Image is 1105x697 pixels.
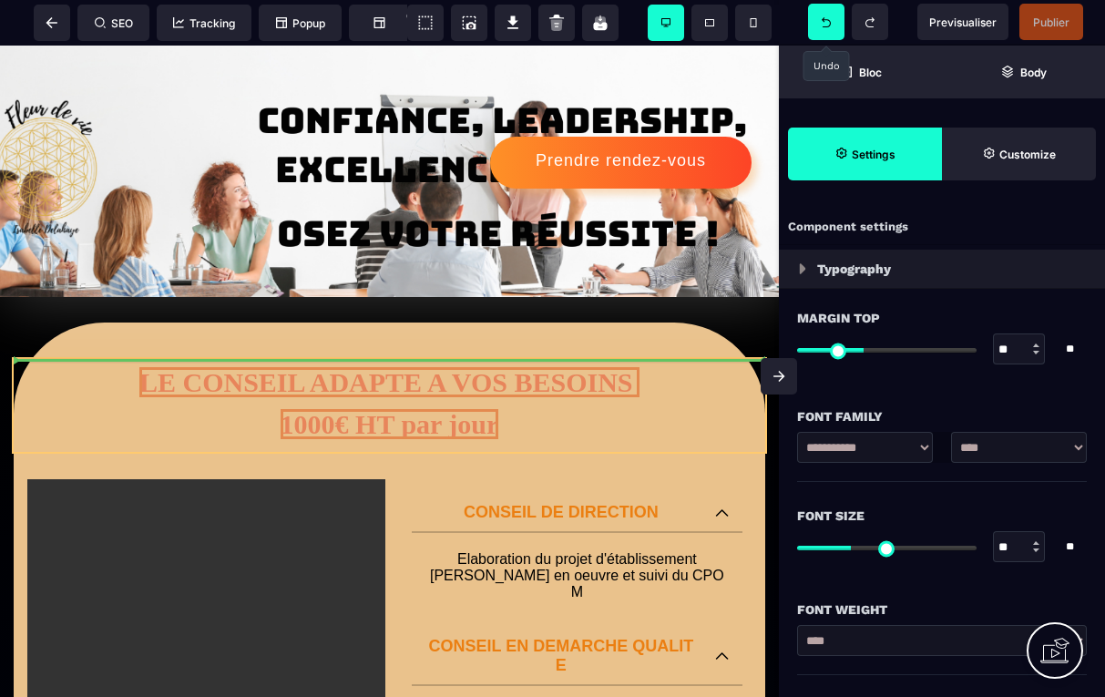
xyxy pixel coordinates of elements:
[1033,15,1069,29] span: Publier
[490,91,752,143] button: Prendre rendez-vous
[942,46,1105,98] span: Open Layer Manager
[797,405,1087,427] div: Font Family
[797,307,880,329] span: Margin Top
[430,506,724,555] p: Elaboration du projet d'établissement [PERSON_NAME] en oeuvre et suivi du CPOM
[852,148,895,161] strong: Settings
[999,148,1056,161] strong: Customize
[817,258,891,280] p: Typography
[173,16,235,30] span: Tracking
[799,263,806,274] img: loading
[942,128,1096,180] span: Open Style Manager
[929,15,997,29] span: Previsualiser
[425,591,697,630] p: CONSEIL EN DEMARCHE QUALITE
[797,599,1087,620] div: Font Weight
[425,457,697,477] p: CONSEIL DE DIRECTION
[779,210,1105,245] div: Component settings
[788,128,942,180] span: Settings
[1020,66,1047,79] strong: Body
[407,5,444,41] span: View components
[451,5,487,41] span: Screenshot
[797,505,865,527] span: Font Size
[95,16,133,30] span: SEO
[859,66,882,79] strong: Bloc
[358,9,446,36] span: Custom Block
[779,46,942,98] span: Open Blocks
[276,16,325,30] span: Popup
[917,4,1008,40] span: Preview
